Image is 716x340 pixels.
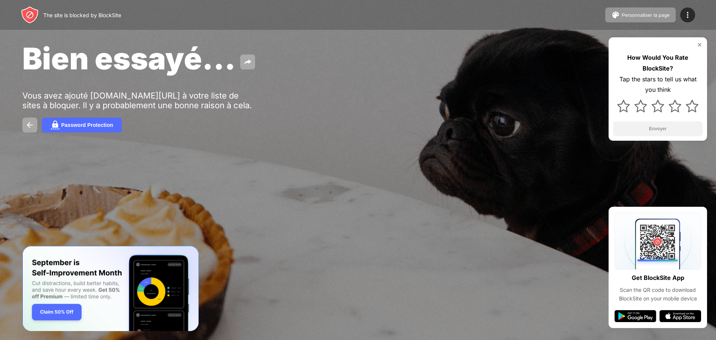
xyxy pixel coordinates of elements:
[613,52,703,74] div: How Would You Rate BlockSite?
[683,10,692,19] img: menu-icon.svg
[21,6,39,24] img: header-logo.svg
[613,121,703,136] button: Envoyer
[243,57,252,66] img: share.svg
[615,310,656,322] img: google-play.svg
[51,121,60,130] img: password.svg
[25,121,34,130] img: back.svg
[22,246,199,331] iframe: Banner
[622,12,670,18] div: Personnaliser la page
[605,7,676,22] button: Personnaliser la page
[659,310,701,322] img: app-store.svg
[43,12,121,18] div: The site is blocked by BlockSite
[22,91,253,110] div: Vous avez ajouté [DOMAIN_NAME][URL] à votre liste de sites à bloquer. Il y a probablement une bon...
[22,40,236,77] span: Bien essayé...
[61,122,113,128] div: Password Protection
[632,272,684,283] div: Get BlockSite App
[42,118,122,132] button: Password Protection
[615,286,701,303] div: Scan the QR code to download BlockSite on your mobile device
[634,100,647,112] img: star.svg
[669,100,681,112] img: star.svg
[697,42,703,48] img: rate-us-close.svg
[611,10,620,19] img: pallet.svg
[651,100,664,112] img: star.svg
[686,100,698,112] img: star.svg
[615,213,701,269] img: qrcode.svg
[617,100,630,112] img: star.svg
[613,74,703,96] div: Tap the stars to tell us what you think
